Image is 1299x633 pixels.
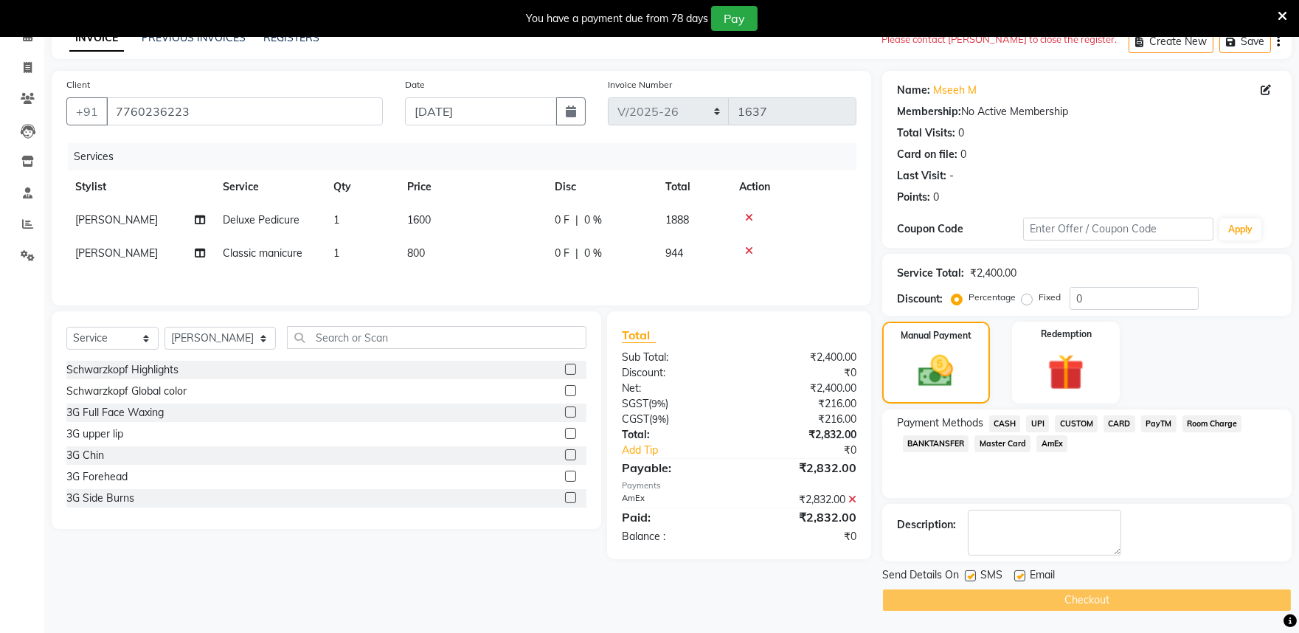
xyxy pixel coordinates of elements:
div: Points: [897,190,930,205]
th: Service [214,170,325,204]
button: Create New [1129,30,1213,53]
span: 9% [652,413,666,425]
span: | [575,246,578,261]
div: 0 [960,147,966,162]
button: Pay [711,6,758,31]
div: 3G Forehead [66,469,128,485]
div: You have a payment due from 78 days [526,11,708,27]
span: UPI [1026,415,1049,432]
div: Schwarzkopf Global color [66,384,187,399]
div: 3G Chin [66,448,104,463]
a: Mseeh M [933,83,977,98]
span: 0 % [584,246,602,261]
div: ₹0 [761,443,867,458]
span: Payment Methods [897,415,983,431]
span: CUSTOM [1055,415,1098,432]
div: ₹2,832.00 [739,492,867,508]
div: ₹0 [739,529,867,544]
div: Payable: [611,459,739,477]
span: 9% [651,398,665,409]
span: 1 [333,213,339,226]
label: Percentage [969,291,1016,304]
span: 0 F [555,212,569,228]
span: 800 [407,246,425,260]
span: 1600 [407,213,431,226]
span: Room Charge [1182,415,1242,432]
div: Please contact [PERSON_NAME] to close the register. [881,24,1117,55]
a: Add Tip [611,443,761,458]
span: CASH [989,415,1021,432]
span: CGST [622,412,649,426]
span: Classic manicure [223,246,302,260]
img: _cash.svg [907,351,964,391]
label: Client [66,78,90,91]
div: - [949,168,954,184]
div: ₹2,400.00 [739,350,867,365]
div: 0 [933,190,939,205]
span: | [575,212,578,228]
label: Manual Payment [901,329,971,342]
span: AmEx [1036,435,1067,452]
div: Schwarzkopf Highlights [66,362,179,378]
span: Deluxe Pedicure [223,213,299,226]
div: 0 [958,125,964,141]
button: +91 [66,97,108,125]
div: ₹0 [739,365,867,381]
span: BANKTANSFER [903,435,969,452]
label: Fixed [1039,291,1061,304]
div: Membership: [897,104,961,120]
div: Coupon Code [897,221,1024,237]
label: Invoice Number [608,78,672,91]
div: AmEx [611,492,739,508]
label: Redemption [1041,328,1092,341]
div: ₹2,832.00 [739,508,867,526]
div: ₹216.00 [739,396,867,412]
input: Enter Offer / Coupon Code [1023,218,1213,241]
div: ( ) [611,412,739,427]
div: No Active Membership [897,104,1277,120]
span: PayTM [1141,415,1177,432]
div: Payments [622,480,856,492]
div: ( ) [611,396,739,412]
span: CARD [1104,415,1135,432]
span: Master Card [974,435,1030,452]
img: _gift.svg [1036,350,1095,395]
span: [PERSON_NAME] [75,213,158,226]
div: ₹2,400.00 [970,266,1016,281]
input: Search or Scan [287,326,586,349]
th: Qty [325,170,398,204]
div: 3G Side Burns [66,491,134,506]
div: Last Visit: [897,168,946,184]
div: Service Total: [897,266,964,281]
div: Sub Total: [611,350,739,365]
span: 1888 [665,213,689,226]
label: Date [405,78,425,91]
div: 3G Full Face Waxing [66,405,164,421]
div: Paid: [611,508,739,526]
input: Search by Name/Mobile/Email/Code [106,97,383,125]
div: Description: [897,517,956,533]
span: Email [1030,567,1055,586]
div: ₹2,400.00 [739,381,867,396]
div: Balance : [611,529,739,544]
button: Apply [1219,218,1261,241]
div: ₹2,832.00 [739,459,867,477]
a: INVOICE [69,25,124,52]
button: Save [1219,30,1271,53]
span: 0 % [584,212,602,228]
div: Name: [897,83,930,98]
span: Send Details On [882,567,959,586]
span: Total [622,328,656,343]
span: 1 [333,246,339,260]
div: Net: [611,381,739,396]
th: Price [398,170,546,204]
div: ₹216.00 [739,412,867,427]
span: 944 [665,246,683,260]
a: REGISTERS [263,31,319,44]
div: Discount: [897,291,943,307]
th: Action [730,170,856,204]
a: PREVIOUS INVOICES [142,31,246,44]
div: Services [68,143,867,170]
span: SMS [980,567,1002,586]
span: [PERSON_NAME] [75,246,158,260]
